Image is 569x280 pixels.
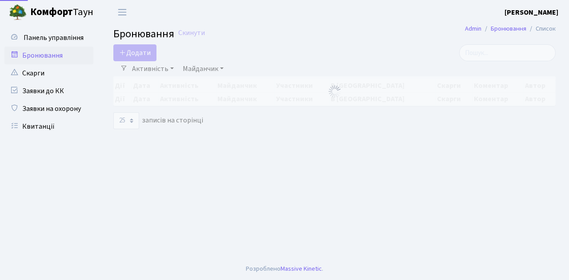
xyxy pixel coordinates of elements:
[178,29,205,37] a: Скинути
[24,33,84,43] span: Панель управління
[4,64,93,82] a: Скарги
[465,24,481,33] a: Admin
[30,5,73,19] b: Комфорт
[526,24,556,34] li: Список
[246,264,323,274] div: Розроблено .
[4,82,93,100] a: Заявки до КК
[4,118,93,135] a: Квитанції
[505,8,558,17] b: [PERSON_NAME]
[113,26,174,42] span: Бронювання
[491,24,526,33] a: Бронювання
[505,7,558,18] a: [PERSON_NAME]
[4,100,93,118] a: Заявки на охорону
[328,84,342,99] img: Обробка...
[459,44,556,61] input: Пошук...
[128,61,177,76] a: Активність
[179,61,227,76] a: Майданчик
[4,29,93,47] a: Панель управління
[280,264,322,273] a: Massive Kinetic
[113,112,139,129] select: записів на сторінці
[9,4,27,21] img: logo.png
[111,5,133,20] button: Переключити навігацію
[113,44,156,61] button: Додати
[30,5,93,20] span: Таун
[4,47,93,64] a: Бронювання
[452,20,569,38] nav: breadcrumb
[113,112,203,129] label: записів на сторінці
